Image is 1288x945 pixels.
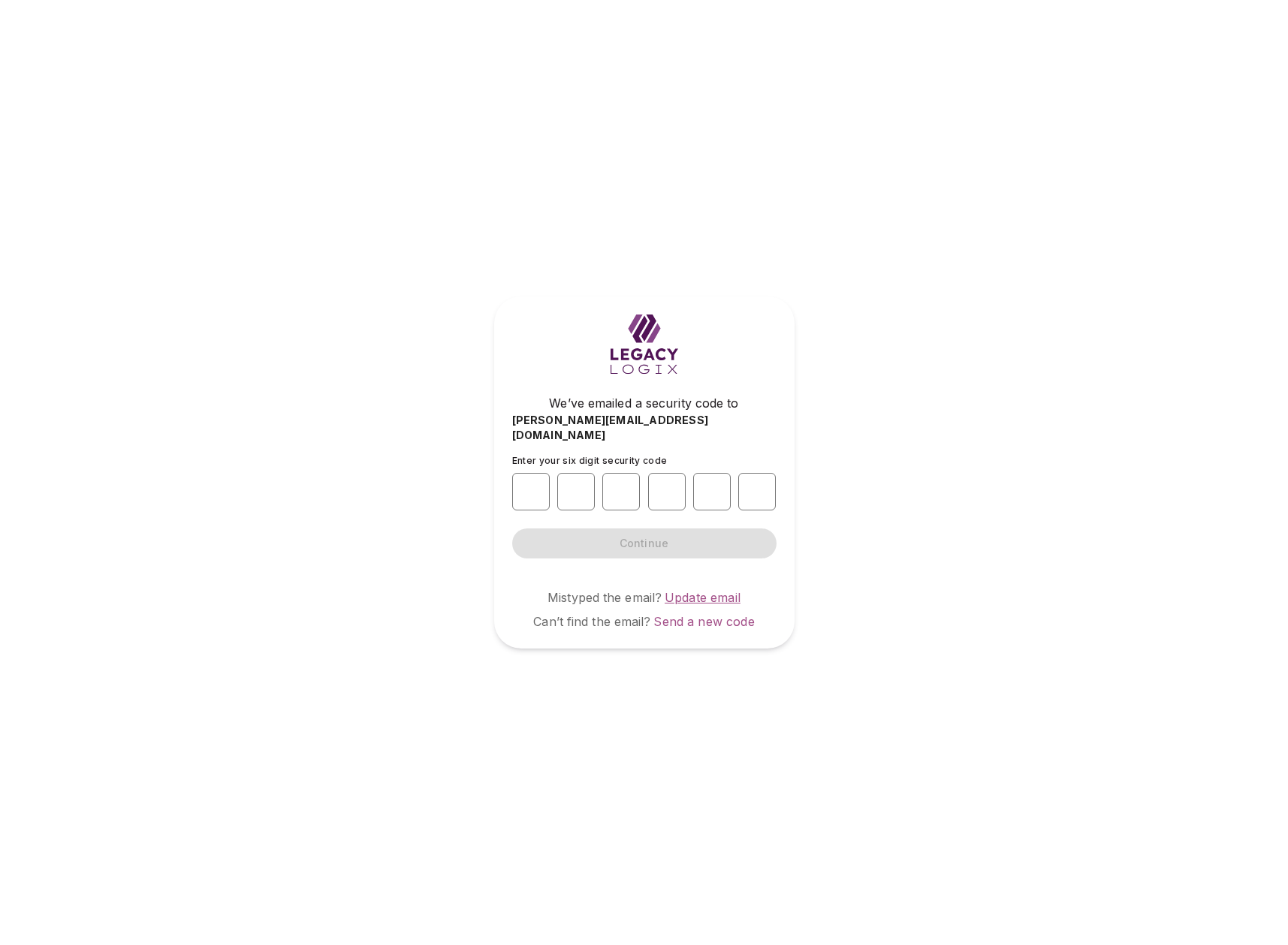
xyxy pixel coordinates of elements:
span: We’ve emailed a security code to [549,394,738,412]
a: Send a new code [653,614,754,629]
span: Can’t find the email? [533,614,650,629]
span: Mistyped the email? [547,590,662,605]
a: Update email [665,590,741,605]
span: [PERSON_NAME][EMAIL_ADDRESS][DOMAIN_NAME] [512,413,777,443]
span: Enter your six digit security code [512,455,668,466]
